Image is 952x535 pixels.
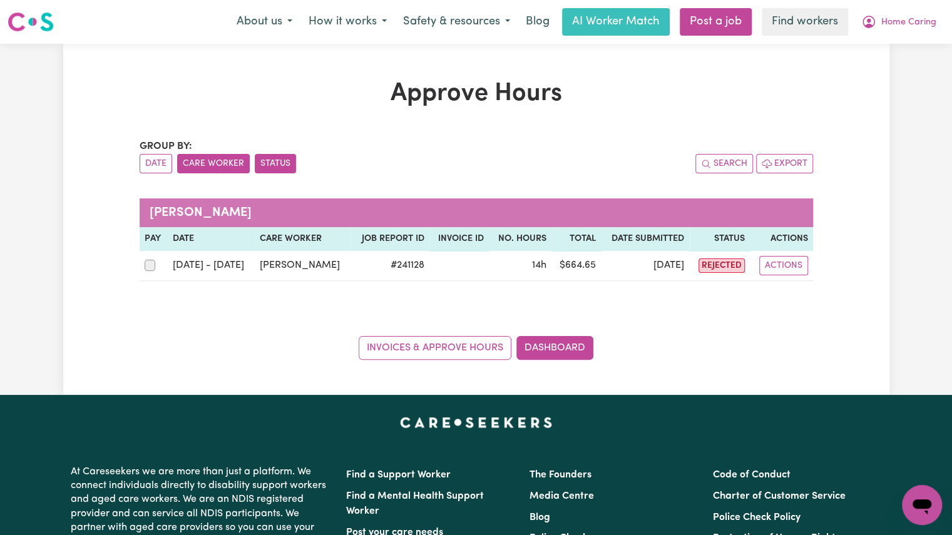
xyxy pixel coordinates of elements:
button: About us [228,9,300,35]
th: Date Submitted [601,227,689,251]
th: Invoice ID [429,227,488,251]
th: Total [551,227,600,251]
th: Actions [750,227,813,251]
td: $ 664.65 [551,251,600,281]
th: No. Hours [489,227,551,251]
a: Code of Conduct [713,470,791,480]
a: Find a Mental Health Support Worker [346,491,484,516]
th: Status [689,227,749,251]
button: sort invoices by paid status [255,154,296,173]
button: Actions [759,256,808,275]
a: Careseekers home page [400,417,552,427]
span: Home Caring [881,16,936,29]
button: sort invoices by date [140,154,172,173]
caption: [PERSON_NAME] [140,198,813,227]
a: Find a Support Worker [346,470,451,480]
a: Blog [518,8,557,36]
span: rejected [699,258,745,273]
th: Date [168,227,255,251]
button: Safety & resources [395,9,518,35]
th: Pay [140,227,168,251]
button: Search [695,154,753,173]
a: Media Centre [530,491,594,501]
span: Group by: [140,141,192,151]
a: AI Worker Match [562,8,670,36]
button: sort invoices by care worker [177,154,250,173]
a: Post a job [680,8,752,36]
span: 14 hours [531,260,546,270]
a: Charter of Customer Service [713,491,846,501]
a: Invoices & Approve Hours [359,336,511,360]
td: # 241128 [351,251,429,281]
h1: Approve Hours [140,79,813,109]
td: [PERSON_NAME] [255,251,351,281]
a: Blog [530,512,550,522]
a: Careseekers logo [8,8,54,36]
a: Find workers [762,8,848,36]
th: Care worker [255,227,351,251]
a: The Founders [530,470,591,480]
iframe: Button to launch messaging window [902,485,942,525]
img: Careseekers logo [8,11,54,33]
a: Police Check Policy [713,512,801,522]
button: My Account [853,9,944,35]
button: Export [756,154,813,173]
td: [DATE] [601,251,689,281]
td: [DATE] - [DATE] [168,251,255,281]
th: Job Report ID [351,227,429,251]
button: How it works [300,9,395,35]
a: Dashboard [516,336,593,360]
